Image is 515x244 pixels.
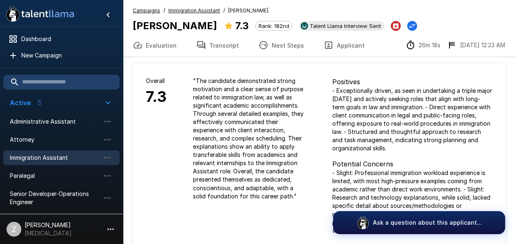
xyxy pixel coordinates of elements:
[373,219,482,227] p: Ask a question about this applicant...
[299,21,384,31] div: View profile in UKG
[249,34,314,57] button: Next Steps
[306,23,384,29] span: Talent Llama Interview Sent
[123,34,186,57] button: Evaluation
[333,211,505,234] button: Ask a question about this applicant...
[301,22,308,30] img: ukg_logo.jpeg
[228,7,268,15] span: [PERSON_NAME]
[314,34,374,57] button: Applicant
[146,77,167,85] p: Overall
[235,20,249,32] b: 7.3
[391,21,401,31] button: Archive Applicant
[146,85,167,109] h6: 7.3
[163,7,165,15] span: /
[332,169,492,235] p: - Slight: Professional immigration workload experience is limited, with most high-pressure exampl...
[332,77,492,87] p: Positives
[447,40,505,50] div: The date and time when the interview was completed
[133,20,217,32] b: [PERSON_NAME]
[460,41,505,49] p: [DATE] 12:23 AM
[332,159,492,169] p: Potential Concerns
[356,216,370,229] img: logo_glasses@2x.png
[168,7,220,14] u: Immigration Assistant
[223,7,225,15] span: /
[193,77,306,200] p: " The candidate demonstrated strong motivation and a clear sense of purpose related to immigratio...
[407,21,417,31] button: Change Stage
[186,34,249,57] button: Transcript
[256,23,292,29] span: Rank: 182nd
[419,41,440,49] p: 26m 18s
[406,40,440,50] div: The time between starting and completing the interview
[133,7,160,14] u: Campaigns
[332,87,492,152] p: - Exceptionally driven, as seen in undertaking a triple major [DATE] and actively seeking roles t...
